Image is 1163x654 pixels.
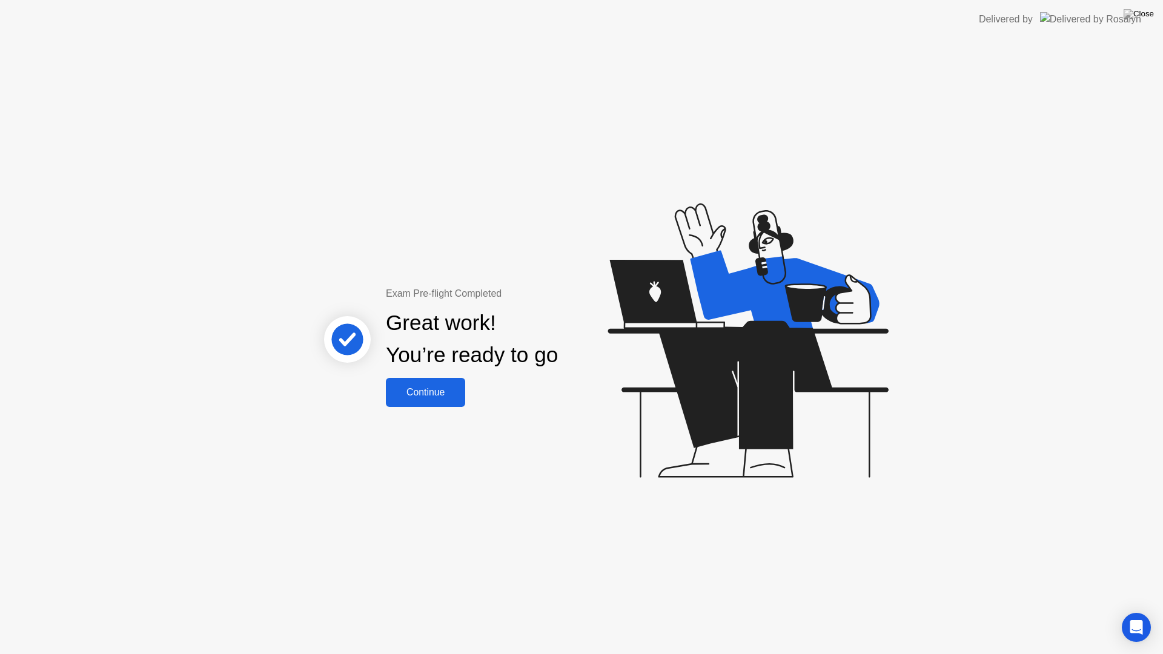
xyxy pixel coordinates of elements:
img: Close [1124,9,1154,19]
div: Great work! You’re ready to go [386,307,558,371]
div: Delivered by [979,12,1033,27]
img: Delivered by Rosalyn [1040,12,1141,26]
button: Continue [386,378,465,407]
div: Open Intercom Messenger [1122,613,1151,642]
div: Continue [389,387,462,398]
div: Exam Pre-flight Completed [386,286,636,301]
